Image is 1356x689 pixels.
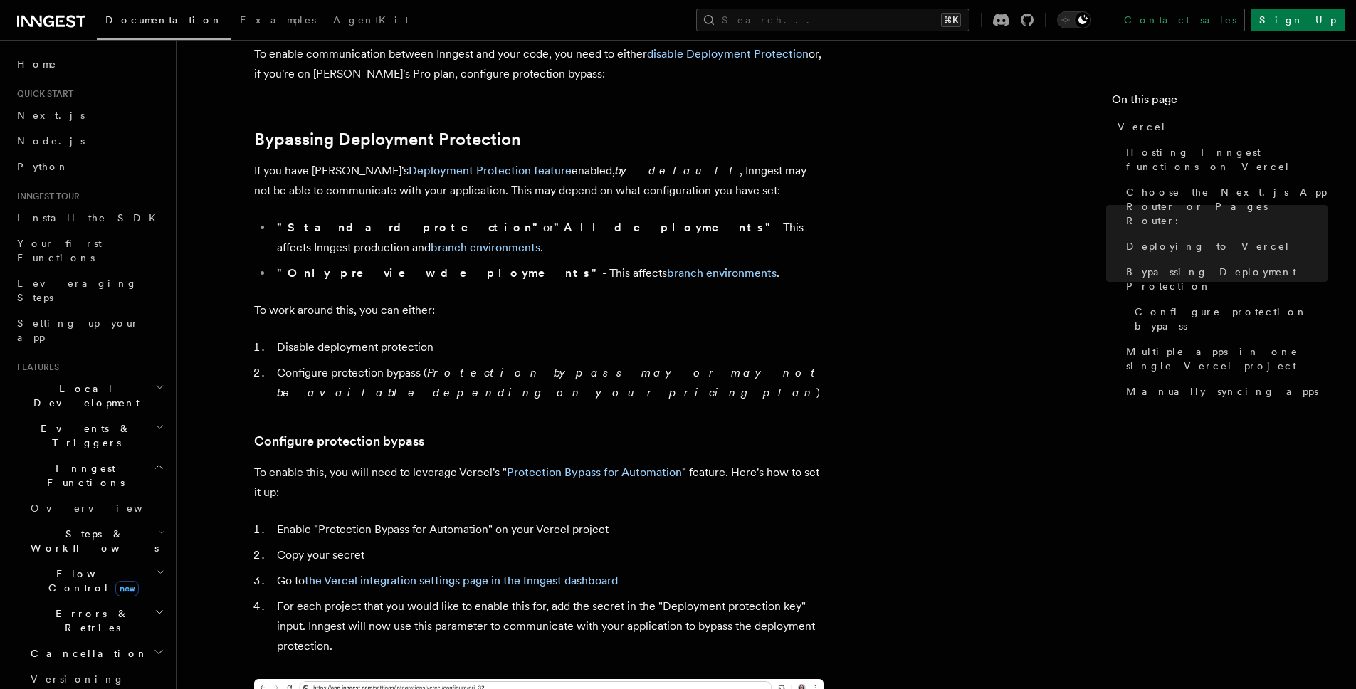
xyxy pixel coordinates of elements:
li: Enable "Protection Bypass for Automation" on your Vercel project [273,520,824,540]
button: Inngest Functions [11,456,167,495]
button: Steps & Workflows [25,521,167,561]
a: Contact sales [1115,9,1245,31]
a: Protection Bypass for Automation [507,466,682,479]
span: Manually syncing apps [1126,384,1318,399]
span: Python [17,161,69,172]
span: Home [17,57,57,71]
a: AgentKit [325,4,417,38]
a: branch environments [667,266,777,280]
a: Multiple apps in one single Vercel project [1120,339,1328,379]
span: Hosting Inngest functions on Vercel [1126,145,1328,174]
a: Your first Functions [11,231,167,270]
button: Toggle dark mode [1057,11,1091,28]
h4: On this page [1112,91,1328,114]
a: the Vercel integration settings page in the Inngest dashboard [305,574,618,587]
li: For each project that you would like to enable this for, add the secret in the "Deployment protec... [273,596,824,656]
span: Setting up your app [17,317,140,343]
a: branch environments [431,241,540,254]
span: Vercel [1118,120,1167,134]
span: Inngest Functions [11,461,154,490]
span: Install the SDK [17,212,164,223]
span: Leveraging Steps [17,278,137,303]
span: Multiple apps in one single Vercel project [1126,344,1328,373]
a: Python [11,154,167,179]
span: Versioning [31,673,125,685]
em: Protection bypass may or may not be available depending on your pricing plan [277,366,821,399]
span: Overview [31,503,177,514]
p: To enable communication between Inngest and your code, you need to either or, if you're on [PERSO... [254,44,824,84]
li: or - This affects Inngest production and . [273,218,824,258]
a: Install the SDK [11,205,167,231]
span: Events & Triggers [11,421,155,450]
span: Features [11,362,59,373]
span: Cancellation [25,646,148,661]
a: Examples [231,4,325,38]
a: Bypassing Deployment Protection [1120,259,1328,299]
kbd: ⌘K [941,13,961,27]
p: If you have [PERSON_NAME]'s enabled, , Inngest may not be able to communicate with your applicati... [254,161,824,201]
li: Go to [273,571,824,591]
em: by default [615,164,740,177]
a: Configure protection bypass [1129,299,1328,339]
a: Leveraging Steps [11,270,167,310]
span: Errors & Retries [25,606,154,635]
button: Events & Triggers [11,416,167,456]
li: Configure protection bypass ( ) [273,363,824,403]
a: Vercel [1112,114,1328,140]
a: Hosting Inngest functions on Vercel [1120,140,1328,179]
span: Steps & Workflows [25,527,159,555]
button: Flow Controlnew [25,561,167,601]
span: Local Development [11,382,155,410]
a: Sign Up [1251,9,1345,31]
span: Examples [240,14,316,26]
a: disable Deployment Protection [647,47,809,61]
a: Manually syncing apps [1120,379,1328,404]
strong: "Standard protection" [277,221,543,234]
a: Node.js [11,128,167,154]
strong: "All deployments" [554,221,776,234]
li: Disable deployment protection [273,337,824,357]
span: Documentation [105,14,223,26]
a: Deploying to Vercel [1120,233,1328,259]
li: - This affects . [273,263,824,283]
span: Bypassing Deployment Protection [1126,265,1328,293]
a: Bypassing Deployment Protection [254,130,521,149]
a: Setting up your app [11,310,167,350]
a: Configure protection bypass [254,431,424,451]
p: To work around this, you can either: [254,300,824,320]
span: Node.js [17,135,85,147]
span: Inngest tour [11,191,80,202]
span: Next.js [17,110,85,121]
span: Choose the Next.js App Router or Pages Router: [1126,185,1328,228]
span: Your first Functions [17,238,102,263]
button: Search...⌘K [696,9,969,31]
p: To enable this, you will need to leverage Vercel's " " feature. Here's how to set it up: [254,463,824,503]
button: Errors & Retries [25,601,167,641]
span: Flow Control [25,567,157,595]
a: Deployment Protection feature [409,164,572,177]
span: Quick start [11,88,73,100]
a: Home [11,51,167,77]
span: Deploying to Vercel [1126,239,1291,253]
strong: "Only preview deployments" [277,266,602,280]
a: Choose the Next.js App Router or Pages Router: [1120,179,1328,233]
li: Copy your secret [273,545,824,565]
span: Configure protection bypass [1135,305,1328,333]
a: Next.js [11,102,167,128]
span: AgentKit [333,14,409,26]
button: Local Development [11,376,167,416]
button: Cancellation [25,641,167,666]
a: Documentation [97,4,231,40]
span: new [115,581,139,596]
a: Overview [25,495,167,521]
